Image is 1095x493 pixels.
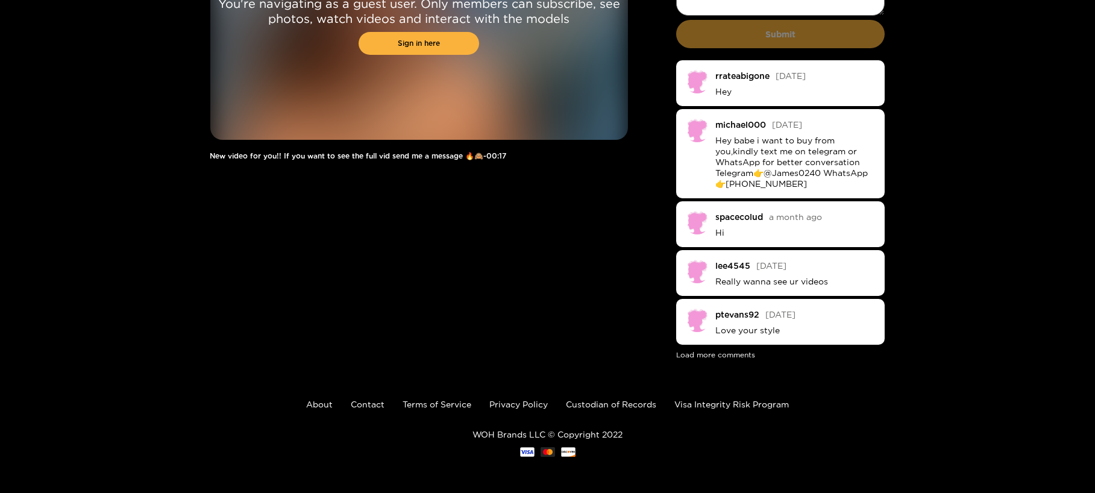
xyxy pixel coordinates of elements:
img: no-avatar.png [685,69,709,93]
div: spacecolud [715,212,763,221]
div: rrateabigone [715,71,770,80]
button: Load more comments [676,351,755,359]
a: About [306,400,333,409]
button: Submit [676,20,885,48]
span: [DATE] [765,310,795,319]
a: Sign in here [359,32,479,55]
span: [DATE] [756,261,786,270]
p: Love your style [715,325,876,336]
img: no-avatar.png [685,210,709,234]
p: Hey babe i want to buy from you,kindly text me on telegram or WhatsApp for better conversation Te... [715,135,876,189]
h1: New video for you!! If you want to see the full vid send me a message 🔥🙈 - 00:17 [210,152,628,160]
span: [DATE] [776,71,806,80]
p: Hi [715,227,876,238]
a: Privacy Policy [489,400,548,409]
div: lee4545 [715,261,750,270]
img: no-avatar.png [685,259,709,283]
div: ptevans92 [715,310,759,319]
span: a month ago [769,212,822,221]
p: Hey [715,86,876,97]
p: Really wanna see ur videos [715,276,876,287]
img: no-avatar.png [685,308,709,332]
a: Terms of Service [403,400,471,409]
img: no-avatar.png [685,118,709,142]
div: michael000 [715,120,766,129]
a: Contact [351,400,384,409]
a: Custodian of Records [566,400,656,409]
a: Visa Integrity Risk Program [674,400,789,409]
span: [DATE] [772,120,802,129]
